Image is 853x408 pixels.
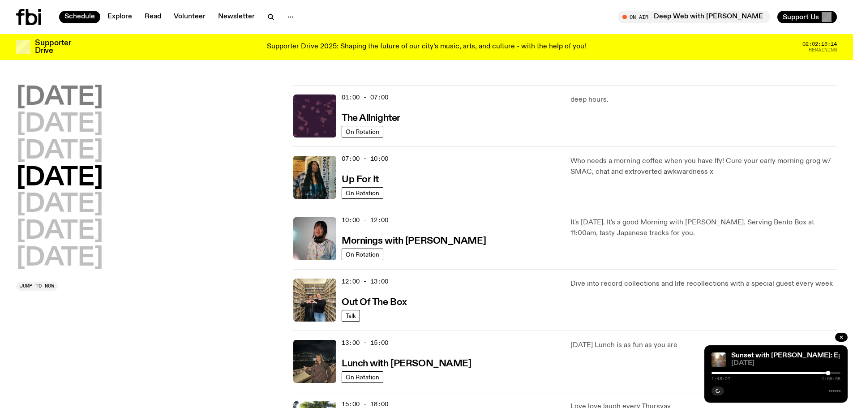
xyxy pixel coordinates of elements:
a: Schedule [59,11,100,23]
a: On Rotation [342,126,383,137]
span: On Rotation [346,251,379,258]
a: Talk [342,310,360,322]
button: [DATE] [16,85,103,110]
img: Izzy Page stands above looking down at Opera Bar. She poses in front of the Harbour Bridge in the... [293,340,336,383]
a: Out Of The Box [342,296,407,307]
p: Supporter Drive 2025: Shaping the future of our city’s music, arts, and culture - with the help o... [267,43,586,51]
span: Support Us [783,13,819,21]
h3: Mornings with [PERSON_NAME] [342,236,486,246]
h3: Up For It [342,175,379,185]
span: On Rotation [346,189,379,196]
span: 10:00 - 12:00 [342,216,388,224]
button: [DATE] [16,139,103,164]
img: Matt and Kate stand in the music library and make a heart shape with one hand each. [293,279,336,322]
a: Explore [102,11,137,23]
h3: Supporter Drive [35,39,71,55]
span: 1:48:27 [712,377,730,381]
span: Remaining [809,47,837,52]
a: On Rotation [342,371,383,383]
span: [DATE] [731,360,840,367]
button: [DATE] [16,166,103,191]
button: Jump to now [16,282,58,291]
a: On Rotation [342,249,383,260]
p: It's [DATE]. It's a good Morning with [PERSON_NAME]. Serving Bento Box at 11:00am, tasty Japanese... [570,217,837,239]
h3: The Allnighter [342,114,400,123]
span: 12:00 - 13:00 [342,277,388,286]
button: [DATE] [16,219,103,244]
p: deep hours. [570,94,837,105]
button: [DATE] [16,246,103,271]
p: Who needs a morning coffee when you have Ify! Cure your early morning grog w/ SMAC, chat and extr... [570,156,837,177]
span: 02:02:16:14 [802,42,837,47]
span: On Rotation [346,128,379,135]
p: Dive into record collections and life recollections with a special guest every week [570,279,837,289]
a: Newsletter [213,11,260,23]
span: 01:00 - 07:00 [342,93,388,102]
span: 1:59:58 [822,377,840,381]
img: Ify - a Brown Skin girl with black braided twists, looking up to the side with her tongue stickin... [293,156,336,199]
h3: Lunch with [PERSON_NAME] [342,359,471,369]
a: Up For It [342,173,379,185]
span: Talk [346,312,356,319]
a: The Allnighter [342,112,400,123]
span: 13:00 - 15:00 [342,339,388,347]
p: [DATE] Lunch is as fun as you are [570,340,837,351]
button: [DATE] [16,192,103,217]
a: Lunch with [PERSON_NAME] [342,357,471,369]
button: On AirDeep Web with [PERSON_NAME] [618,11,770,23]
h3: Out Of The Box [342,298,407,307]
span: On Rotation [346,374,379,380]
a: Read [139,11,167,23]
button: [DATE] [16,112,103,137]
span: Jump to now [20,283,54,288]
span: 07:00 - 10:00 [342,155,388,163]
a: On Rotation [342,187,383,199]
button: Support Us [777,11,837,23]
a: Mornings with [PERSON_NAME] [342,235,486,246]
img: Kana Frazer is smiling at the camera with her head tilted slightly to her left. She wears big bla... [293,217,336,260]
a: Volunteer [168,11,211,23]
